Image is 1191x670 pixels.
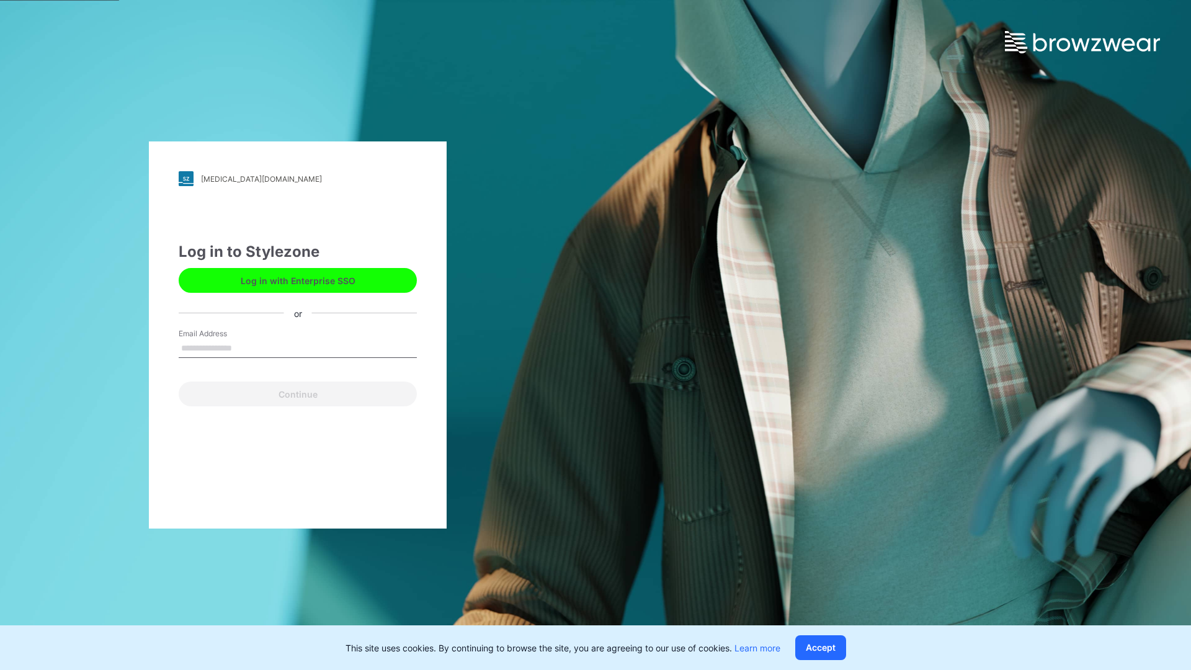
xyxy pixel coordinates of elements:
[179,268,417,293] button: Log in with Enterprise SSO
[1005,31,1160,53] img: browzwear-logo.e42bd6dac1945053ebaf764b6aa21510.svg
[734,643,780,653] a: Learn more
[179,328,265,339] label: Email Address
[201,174,322,184] div: [MEDICAL_DATA][DOMAIN_NAME]
[795,635,846,660] button: Accept
[179,171,417,186] a: [MEDICAL_DATA][DOMAIN_NAME]
[179,241,417,263] div: Log in to Stylezone
[179,171,194,186] img: stylezone-logo.562084cfcfab977791bfbf7441f1a819.svg
[284,306,312,319] div: or
[346,641,780,654] p: This site uses cookies. By continuing to browse the site, you are agreeing to our use of cookies.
